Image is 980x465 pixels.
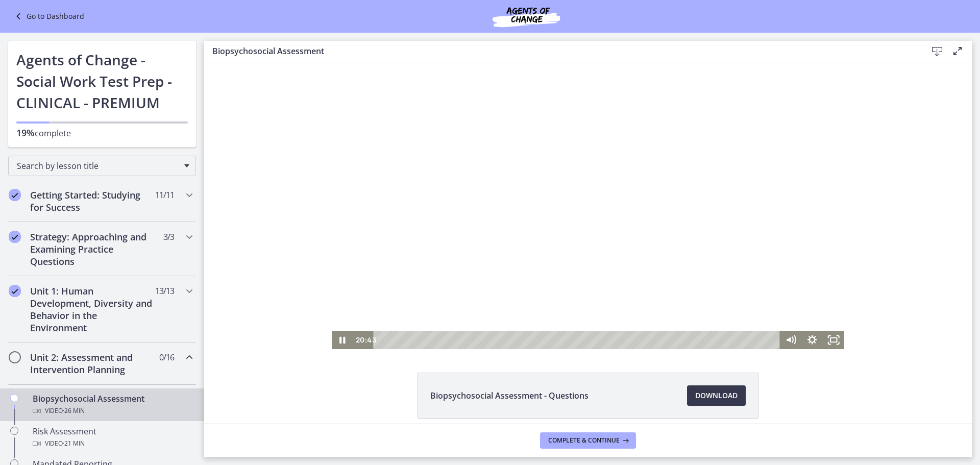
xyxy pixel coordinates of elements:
div: Video [33,405,192,417]
h2: Getting Started: Studying for Success [30,189,155,213]
span: · 26 min [63,405,85,417]
span: Biopsychosocial Assessment - Questions [430,389,589,402]
i: Completed [9,189,21,201]
iframe: Video Lesson [204,62,972,349]
h2: Unit 2: Assessment and Intervention Planning [30,351,155,376]
span: 19% [16,127,35,139]
button: Complete & continue [540,432,636,449]
span: Search by lesson title [17,160,179,172]
span: 11 / 11 [155,189,174,201]
i: Completed [9,285,21,297]
div: Risk Assessment [33,425,192,450]
i: Completed [9,231,21,243]
a: Download [687,385,746,406]
span: 0 / 16 [159,351,174,363]
h1: Agents of Change - Social Work Test Prep - CLINICAL - PREMIUM [16,49,188,113]
span: 3 / 3 [163,231,174,243]
a: Go to Dashboard [12,10,84,22]
img: Agents of Change [465,4,587,29]
div: Search by lesson title [8,156,196,176]
div: Biopsychosocial Assessment [33,393,192,417]
span: Complete & continue [548,436,620,445]
span: Download [695,389,738,402]
div: Video [33,437,192,450]
span: 13 / 13 [155,285,174,297]
span: · 21 min [63,437,85,450]
h2: Strategy: Approaching and Examining Practice Questions [30,231,155,267]
button: Show settings menu [598,268,619,287]
h3: Biopsychosocial Assessment [212,45,911,57]
h2: Unit 1: Human Development, Diversity and Behavior in the Environment [30,285,155,334]
p: complete [16,127,188,139]
button: Mute [576,268,598,287]
button: Fullscreen [619,268,640,287]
